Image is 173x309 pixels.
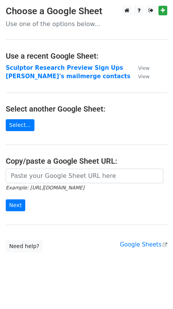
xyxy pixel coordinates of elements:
p: Use one of the options below... [6,20,167,28]
input: Next [6,199,25,211]
small: Example: [URL][DOMAIN_NAME] [6,185,84,191]
input: Paste your Google Sheet URL here [6,169,163,183]
a: Sculptor Research Preview Sign Ups [6,64,123,71]
a: Need help? [6,240,43,252]
h4: Copy/paste a Google Sheet URL: [6,156,167,166]
h3: Choose a Google Sheet [6,6,167,17]
a: View [131,73,150,80]
h4: Select another Google Sheet: [6,104,167,113]
a: View [131,64,150,71]
a: [PERSON_NAME]'s mailmerge contacts [6,73,131,80]
a: Google Sheets [120,241,167,248]
h4: Use a recent Google Sheet: [6,51,167,61]
small: View [138,74,150,79]
small: View [138,65,150,71]
a: Select... [6,119,34,131]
